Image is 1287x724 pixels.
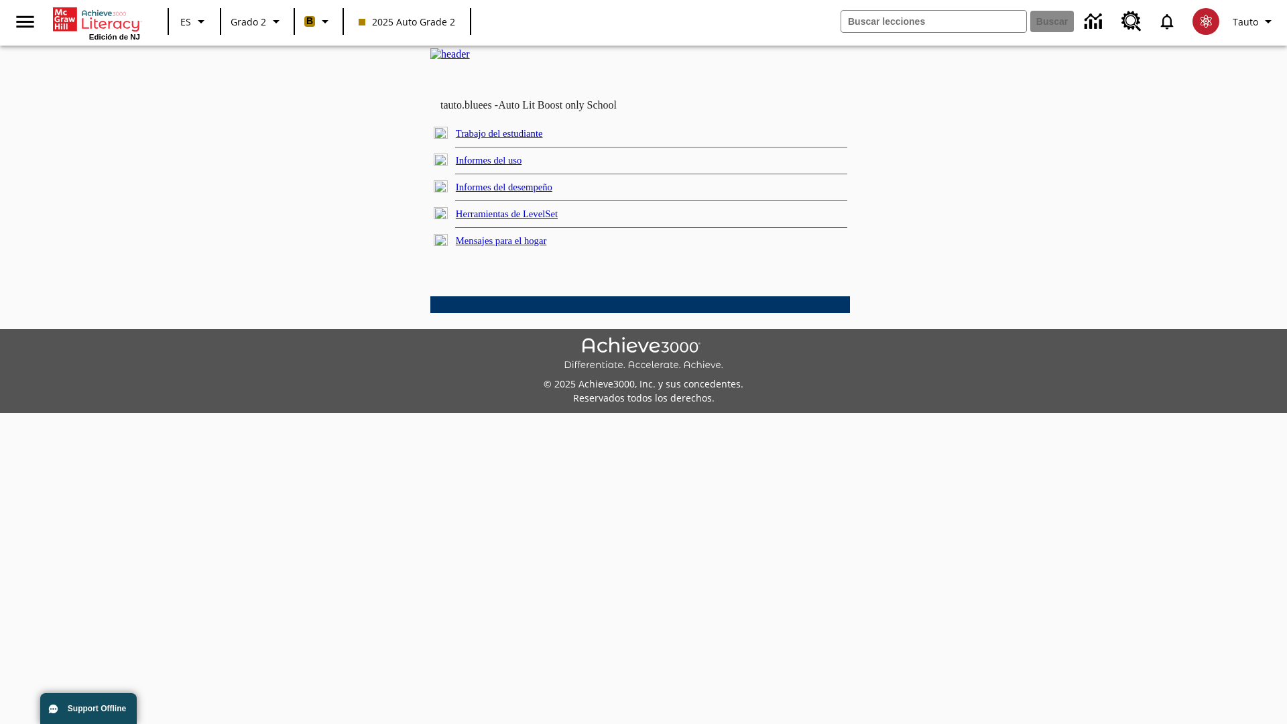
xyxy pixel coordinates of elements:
a: Mensajes para el hogar [456,235,547,246]
img: header [430,48,470,60]
button: Abrir el menú lateral [5,2,45,42]
button: Grado: Grado 2, Elige un grado [225,9,290,34]
a: Centro de información [1077,3,1113,40]
img: plus.gif [434,127,448,139]
img: plus.gif [434,154,448,166]
a: Informes del uso [456,155,522,166]
span: Edición de NJ [89,33,140,41]
nobr: Auto Lit Boost only School [498,99,617,111]
button: Lenguaje: ES, Selecciona un idioma [173,9,216,34]
td: tauto.bluees - [440,99,687,111]
span: Grado 2 [231,15,266,29]
span: Tauto [1233,15,1258,29]
span: B [306,13,313,29]
button: Boost El color de la clase es anaranjado claro. Cambiar el color de la clase. [299,9,339,34]
a: Herramientas de LevelSet [456,208,558,219]
span: ES [180,15,191,29]
span: Support Offline [68,704,126,713]
img: Achieve3000 Differentiate Accelerate Achieve [564,337,723,371]
span: 2025 Auto Grade 2 [359,15,455,29]
img: plus.gif [434,180,448,192]
button: Escoja un nuevo avatar [1184,4,1227,39]
img: avatar image [1192,8,1219,35]
img: plus.gif [434,234,448,246]
div: Portada [53,5,140,41]
button: Support Offline [40,693,137,724]
img: plus.gif [434,207,448,219]
a: Trabajo del estudiante [456,128,543,139]
button: Perfil/Configuración [1227,9,1282,34]
a: Informes del desempeño [456,182,552,192]
a: Notificaciones [1150,4,1184,39]
input: Buscar campo [841,11,1026,32]
a: Centro de recursos, Se abrirá en una pestaña nueva. [1113,3,1150,40]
